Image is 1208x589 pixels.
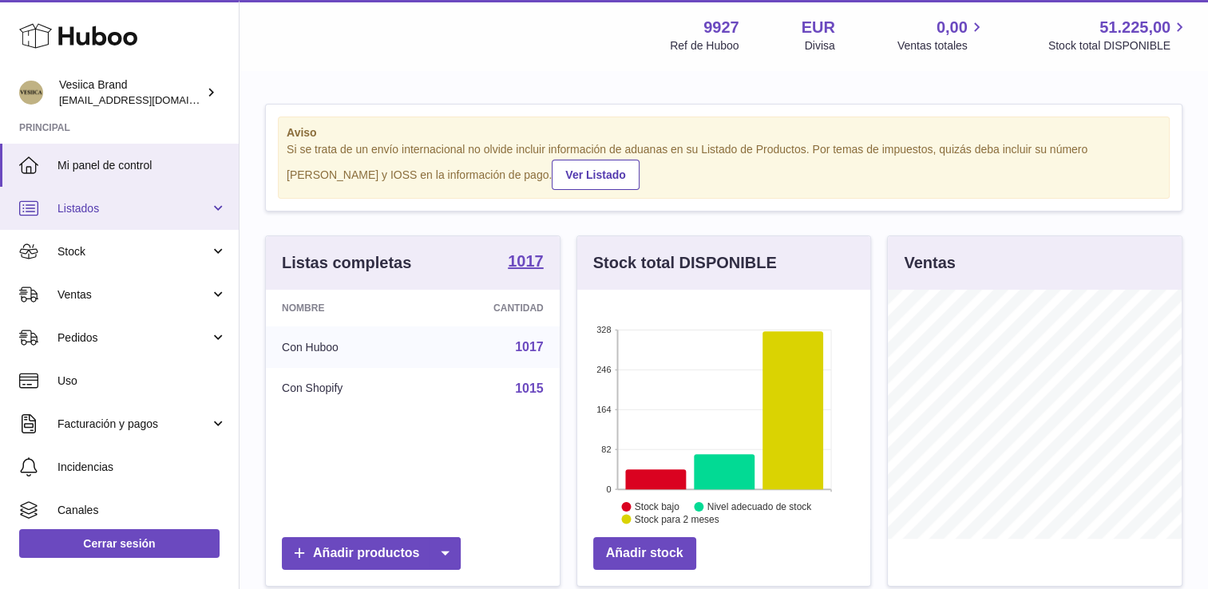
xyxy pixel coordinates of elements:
[1048,17,1189,53] a: 51.225,00 Stock total DISPONIBLE
[596,365,611,374] text: 246
[59,77,203,108] div: Vesiica Brand
[508,253,544,272] a: 1017
[515,340,544,354] a: 1017
[57,503,227,518] span: Canales
[606,484,611,494] text: 0
[422,290,559,326] th: Cantidad
[593,537,696,570] a: Añadir stock
[552,160,639,190] a: Ver Listado
[266,326,422,368] td: Con Huboo
[266,368,422,409] td: Con Shopify
[593,252,777,274] h3: Stock total DISPONIBLE
[670,38,739,53] div: Ref de Huboo
[515,381,544,395] a: 1015
[802,17,835,38] strong: EUR
[635,514,719,525] text: Stock para 2 meses
[57,460,227,475] span: Incidencias
[57,244,210,259] span: Stock
[57,287,210,302] span: Ventas
[897,17,986,53] a: 0,00 Ventas totales
[266,290,422,326] th: Nombre
[282,537,461,570] a: Añadir productos
[57,158,227,173] span: Mi panel de control
[1099,17,1170,38] span: 51.225,00
[904,252,955,274] h3: Ventas
[897,38,986,53] span: Ventas totales
[1048,38,1189,53] span: Stock total DISPONIBLE
[57,374,227,389] span: Uso
[596,405,611,414] text: 164
[805,38,835,53] div: Divisa
[601,445,611,454] text: 82
[19,529,220,558] a: Cerrar sesión
[19,81,43,105] img: logistic@vesiica.com
[635,501,679,512] text: Stock bajo
[57,330,210,346] span: Pedidos
[937,17,968,38] span: 0,00
[287,125,1161,140] strong: Aviso
[59,93,235,106] span: [EMAIL_ADDRESS][DOMAIN_NAME]
[596,325,611,334] text: 328
[282,252,411,274] h3: Listas completas
[703,17,739,38] strong: 9927
[57,417,210,432] span: Facturación y pagos
[508,253,544,269] strong: 1017
[287,142,1161,190] div: Si se trata de un envío internacional no olvide incluir información de aduanas en su Listado de P...
[57,201,210,216] span: Listados
[707,501,813,512] text: Nivel adecuado de stock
